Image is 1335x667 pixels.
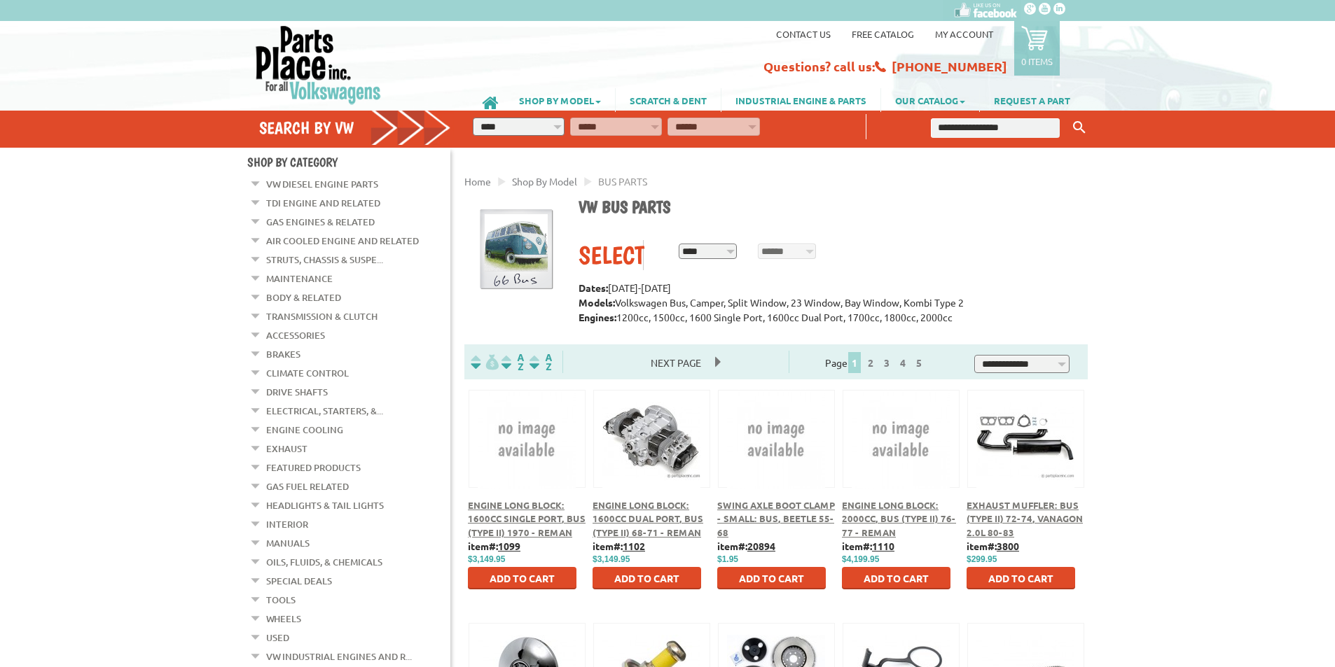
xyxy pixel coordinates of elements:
a: Electrical, Starters, &... [266,402,383,420]
a: Engine Cooling [266,421,343,439]
a: Accessories [266,326,325,344]
b: item#: [593,540,645,552]
a: SCRATCH & DENT [616,88,721,112]
u: 3800 [997,540,1019,552]
a: Struts, Chassis & Suspe... [266,251,383,269]
span: 1 [848,352,861,373]
b: item#: [468,540,520,552]
a: Swing Axle Boot Clamp - Small: Bus, Beetle 55-68 [717,499,835,538]
a: Body & Related [266,288,341,307]
a: Special Deals [266,572,332,590]
a: 2 [864,356,877,369]
a: Gas Fuel Related [266,477,349,496]
button: Add to Cart [717,567,826,589]
button: Add to Cart [468,567,576,589]
span: $3,149.95 [468,554,505,564]
p: 0 items [1021,55,1053,67]
img: Sort by Headline [499,354,527,370]
a: Air Cooled Engine and Related [266,232,419,250]
a: Engine Long Block: 1600cc Dual Port, Bus (Type II) 68-71 - Reman [593,499,703,538]
a: Brakes [266,345,300,363]
p: [DATE]-[DATE] Volkswagen Bus, Camper, Split Window, 23 Window, Bay Window, Kombi Type 2 1200cc, 1... [579,281,1077,325]
a: 0 items [1014,21,1060,76]
a: Free Catalog [852,28,914,40]
button: Add to Cart [842,567,950,589]
a: Home [464,175,491,188]
a: INDUSTRIAL ENGINE & PARTS [721,88,880,112]
span: $1.95 [717,554,738,564]
b: item#: [967,540,1019,552]
a: VW Diesel Engine Parts [266,175,378,193]
div: Select [579,240,643,270]
span: Add to Cart [739,572,804,584]
span: $299.95 [967,554,997,564]
div: Page [789,351,963,373]
button: Add to Cart [593,567,701,589]
a: REQUEST A PART [980,88,1084,112]
span: $4,199.95 [842,554,879,564]
button: Add to Cart [967,567,1075,589]
h1: VW Bus parts [579,197,1077,219]
a: Engine Long Block: 2000cc, Bus (Type II) 76-77 - Reman [842,499,956,538]
span: $3,149.95 [593,554,630,564]
strong: Engines: [579,311,616,323]
a: Climate Control [266,364,349,382]
a: Gas Engines & Related [266,213,375,231]
u: 20894 [747,540,775,552]
a: Contact us [776,28,831,40]
a: Drive Shafts [266,383,328,401]
a: OUR CATALOG [881,88,979,112]
a: Transmission & Clutch [266,307,378,325]
span: Add to Cart [864,572,929,584]
img: Sort by Sales Rank [527,354,555,370]
b: item#: [842,540,894,552]
a: Next Page [637,356,715,369]
span: Add to Cart [614,572,679,584]
a: Manuals [266,534,310,552]
a: Wheels [266,610,301,628]
a: VW Industrial Engines and R... [266,647,412,666]
a: Shop By Model [512,175,577,188]
a: Used [266,629,289,647]
span: Add to Cart [988,572,1053,584]
u: 1110 [872,540,894,552]
a: Exhaust [266,440,307,458]
strong: Models: [579,296,615,309]
a: Featured Products [266,458,361,477]
a: 4 [897,356,909,369]
button: Keyword Search [1069,116,1090,139]
a: Exhaust Muffler: Bus (Type II) 72-74, Vanagon 2.0L 80-83 [967,499,1083,538]
a: Tools [266,591,296,609]
span: BUS PARTS [598,175,647,188]
span: Add to Cart [490,572,555,584]
h4: Search by VW [259,118,451,138]
u: 1099 [498,540,520,552]
h4: Shop By Category [247,155,450,169]
a: SHOP BY MODEL [505,88,615,112]
a: 3 [880,356,893,369]
img: filterpricelow.svg [471,354,499,370]
b: item#: [717,540,775,552]
span: Next Page [637,352,715,373]
a: Headlights & Tail Lights [266,496,384,514]
a: TDI Engine and Related [266,194,380,212]
u: 1102 [623,540,645,552]
img: Parts Place Inc! [254,24,382,105]
a: Maintenance [266,269,333,288]
a: My Account [935,28,993,40]
a: 5 [913,356,925,369]
strong: Dates: [579,281,608,294]
img: Bus [475,209,558,291]
a: Oils, Fluids, & Chemicals [266,553,382,571]
a: Interior [266,515,308,533]
a: Engine Long Block: 1600cc Single Port, Bus (Type II) 1970 - Reman [468,499,586,538]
